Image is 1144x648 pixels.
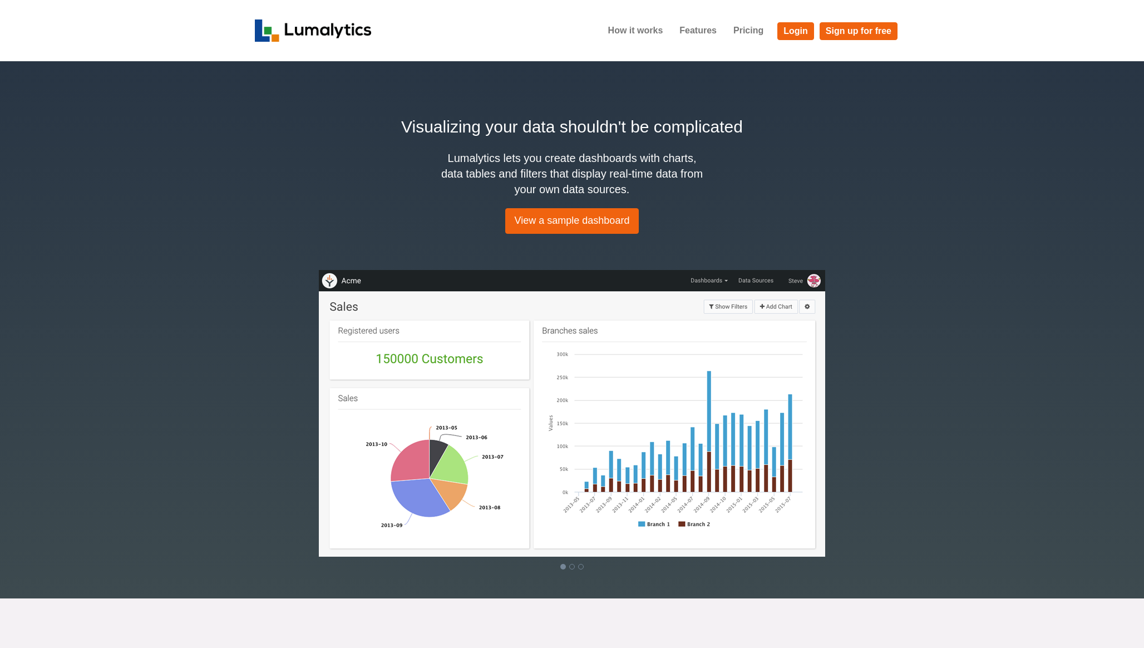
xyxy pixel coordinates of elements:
a: Pricing [725,17,772,45]
a: View a sample dashboard [505,208,639,234]
img: lumalytics-screenshot-1-7a74361a8398877aa2597a69edf913cb7964058ba03049edb3fa55e2b5462593.png [319,270,825,557]
h2: Visualizing your data shouldn't be complicated [255,114,889,139]
h4: Lumalytics lets you create dashboards with charts, data tables and filters that display real-time... [438,150,706,197]
a: Sign up for free [820,22,898,40]
a: How it works [600,17,672,45]
img: logo_v2-f34f87db3d4d9f5311d6c47995059ad6168825a3e1eb260e01c8041e89355404.png [255,19,371,42]
a: Features [671,17,725,45]
a: Login [777,22,814,40]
